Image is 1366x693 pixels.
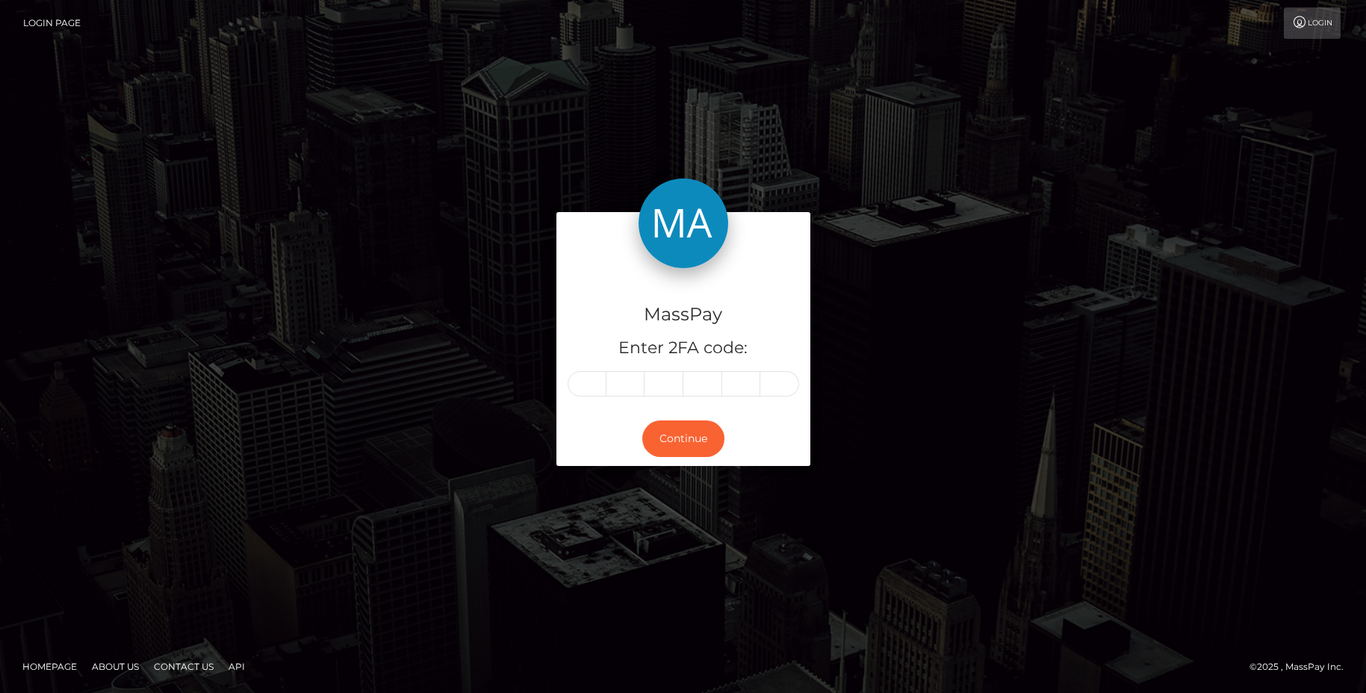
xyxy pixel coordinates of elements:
img: MassPay [639,178,728,268]
a: Contact Us [148,655,220,678]
a: Login [1284,7,1341,39]
a: Homepage [16,655,83,678]
h5: Enter 2FA code: [568,337,799,360]
button: Continue [642,420,724,457]
div: © 2025 , MassPay Inc. [1249,659,1355,675]
a: About Us [86,655,145,678]
a: API [223,655,251,678]
a: Login Page [23,7,81,39]
h4: MassPay [568,302,799,328]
